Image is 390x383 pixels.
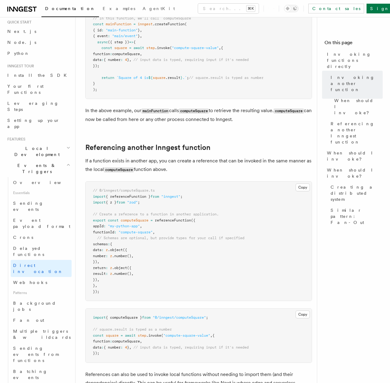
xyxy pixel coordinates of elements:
span: ({ [123,248,127,252]
a: AgentKit [139,2,179,16]
span: from [151,194,159,199]
span: step [146,46,155,50]
a: Fan out [11,315,72,326]
span: step [138,333,146,338]
a: Sending events from functions [11,343,72,366]
span: Invoking another function [331,74,383,93]
a: Install the SDK [5,70,72,81]
span: Multiple triggers & wildcards [13,329,71,340]
span: , [131,271,133,276]
a: Webhooks [11,277,72,288]
span: "main-function" [106,28,138,32]
a: Multiple triggers & wildcards [11,326,72,343]
span: computeSquare [112,52,140,56]
span: Documentation [45,6,95,11]
p: In the above example, our calls to retrieve the resulting value. can now be called from here or a... [85,106,312,124]
span: Setting up your app [7,118,60,129]
span: : [106,254,108,258]
button: Events & Triggers [5,160,72,177]
span: "compute-square-value" [172,46,219,50]
span: }) [93,278,97,282]
a: Invoking another function [328,72,383,95]
span: Direct invocation [13,263,63,274]
span: { id [93,28,101,32]
span: // @/inngest/computeSquare.ts [93,188,155,193]
span: : [101,28,104,32]
span: When should I invoke? [327,167,383,179]
span: data [93,345,101,349]
span: , [140,224,142,228]
span: , [129,58,131,62]
span: { referenceFunction } [106,194,151,199]
span: ; [206,315,208,320]
span: = [121,333,123,338]
a: Setting up your app [5,115,72,132]
span: Crons [13,235,33,240]
span: ; [138,200,140,204]
a: Batching events [11,366,72,383]
span: // square.result is typed as a number [93,327,172,332]
a: Node.js [5,37,72,48]
span: Next.js [7,29,36,34]
span: Sending events [13,201,44,212]
span: .object [112,266,127,270]
span: square [153,76,165,80]
span: Fan out [13,318,44,323]
span: // Create a reference to a function in another application. [93,212,219,216]
span: AgentKit [143,6,175,11]
a: Similar pattern: Fan-Out [328,205,383,228]
span: mainFunction [106,22,131,26]
span: square [114,46,127,50]
span: Webhooks [13,280,47,285]
span: return [101,76,114,80]
span: ({ [127,266,131,270]
span: const [101,46,112,50]
span: computeSquare [112,339,140,343]
span: } [180,76,183,80]
a: Background jobs [11,298,72,315]
span: Inngest tour [5,64,34,69]
a: Your first Functions [5,81,72,98]
span: = [151,218,153,222]
a: Creating a distributed system [328,182,383,205]
span: // input data is typed, requiring input if it's needed [133,345,249,349]
a: Invoking functions directly [324,49,383,72]
span: number [93,254,106,258]
span: "@/inngest/computeSquare" [153,315,206,320]
a: Examples [99,2,139,16]
a: When should I invoke? [332,95,383,118]
span: : [121,58,123,62]
span: Patterns [11,288,72,298]
span: Essentials [11,188,72,198]
span: Batching events [13,369,48,380]
span: : [104,224,106,228]
span: return [93,266,106,270]
span: Node.js [7,40,36,45]
a: Next.js [5,26,72,37]
code: computeSquare [104,167,134,172]
span: Similar pattern: Fan-Out [331,207,383,225]
span: }); [93,289,99,294]
span: .createFunction [153,22,185,26]
p: If a function exists in another app, you can create a reference that can be invoked in the same m... [85,157,312,174]
span: }); [93,64,99,68]
span: () [127,254,131,258]
span: { [133,40,136,44]
span: `Square of 4 is [116,76,148,80]
span: data [93,248,101,252]
span: } [93,283,95,288]
a: Contact sales [308,4,364,13]
span: .number [112,271,127,276]
span: : [121,345,123,349]
span: , [97,278,99,282]
span: ; [187,76,189,80]
a: Overview [11,177,72,188]
span: , [131,254,133,258]
span: = [129,46,131,50]
span: { number [104,58,121,62]
span: } [138,34,140,38]
span: square [106,333,119,338]
span: .invoke [155,46,170,50]
span: data [93,58,101,62]
span: .object [108,248,123,252]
